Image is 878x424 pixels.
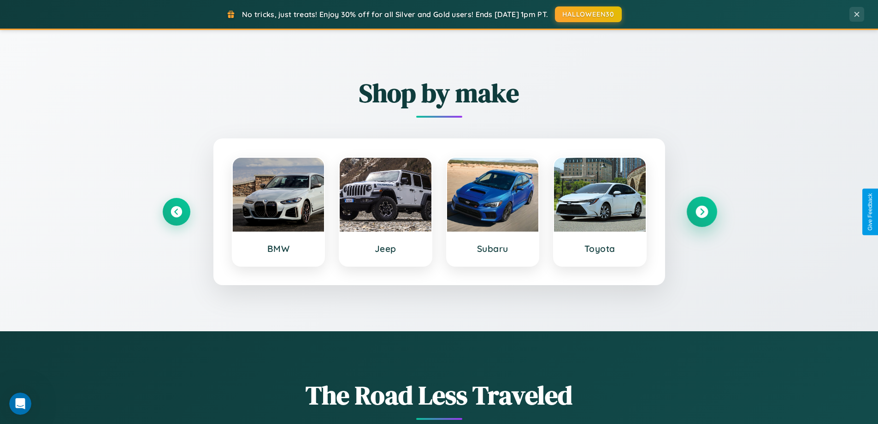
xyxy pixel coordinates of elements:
h3: BMW [242,243,315,254]
h2: Shop by make [163,75,716,111]
h3: Jeep [349,243,422,254]
div: Give Feedback [867,193,873,231]
iframe: Intercom live chat [9,393,31,415]
h1: The Road Less Traveled [163,377,716,413]
span: No tricks, just treats! Enjoy 30% off for all Silver and Gold users! Ends [DATE] 1pm PT. [242,10,548,19]
button: HALLOWEEN30 [555,6,622,22]
h3: Toyota [563,243,636,254]
h3: Subaru [456,243,530,254]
